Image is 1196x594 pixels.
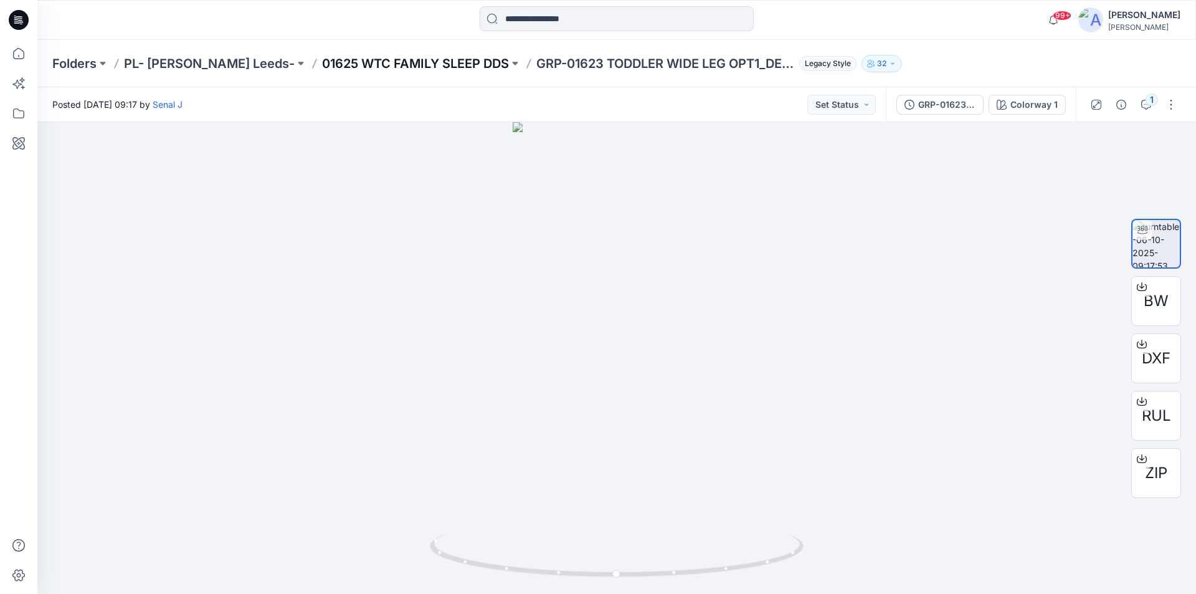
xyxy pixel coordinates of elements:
[1132,220,1180,267] img: turntable-06-10-2025-09:17:53
[1144,290,1169,312] span: BW
[799,56,857,71] span: Legacy Style
[1010,98,1058,112] div: Colorway 1
[1145,462,1167,484] span: ZIP
[1108,7,1180,22] div: [PERSON_NAME]
[322,55,509,72] a: 01625 WTC FAMILY SLEEP DDS
[52,98,183,111] span: Posted [DATE] 09:17 by
[1146,93,1158,106] div: 1
[153,99,183,110] a: Senal J
[918,98,975,112] div: GRP-01623 TODDLER WIDE LEG OPT1_DEVELOPMENT
[861,55,902,72] button: 32
[989,95,1066,115] button: Colorway 1
[794,55,857,72] button: Legacy Style
[1136,95,1156,115] button: 1
[896,95,984,115] button: GRP-01623 TODDLER WIDE LEG OPT1_DEVELOPMENT
[1142,405,1171,427] span: RUL
[536,55,794,72] p: GRP-01623 TODDLER WIDE LEG OPT1_DEVELOPMENT
[1078,7,1103,32] img: avatar
[1053,11,1071,21] span: 99+
[1142,347,1170,370] span: DXF
[877,57,886,70] p: 32
[1108,22,1180,32] div: [PERSON_NAME]
[1111,95,1131,115] button: Details
[124,55,295,72] a: PL- [PERSON_NAME] Leeds-
[52,55,97,72] a: Folders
